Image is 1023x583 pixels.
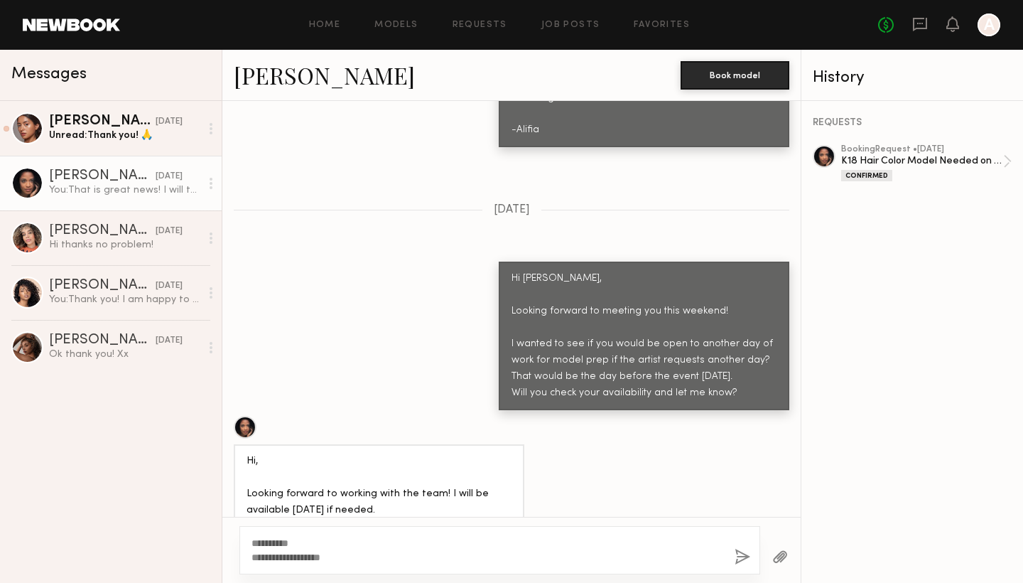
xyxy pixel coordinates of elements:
[11,66,87,82] span: Messages
[156,279,183,293] div: [DATE]
[841,170,892,181] div: Confirmed
[453,21,507,30] a: Requests
[247,454,511,519] div: Hi, Looking forward to working with the team! I will be available [DATE] if needed.
[681,61,789,90] button: Book model
[49,114,156,129] div: [PERSON_NAME]
[49,279,156,293] div: [PERSON_NAME]
[49,129,200,142] div: Unread: Thank you! 🙏
[156,334,183,348] div: [DATE]
[49,238,200,252] div: Hi thanks no problem!
[234,60,415,90] a: [PERSON_NAME]
[511,271,776,402] div: Hi [PERSON_NAME], Looking forward to meeting you this weekend! I wanted to see if you would be op...
[681,68,789,80] a: Book model
[49,293,200,306] div: You: Thank you! I am happy to hear that you are using K18! You have a blessed week as well.
[156,225,183,238] div: [DATE]
[841,145,1012,181] a: bookingRequest •[DATE]K18 Hair Color Model Needed on [DATE] (FULL DAY)Confirmed
[156,170,183,183] div: [DATE]
[841,145,1003,154] div: booking Request • [DATE]
[634,21,690,30] a: Favorites
[841,154,1003,168] div: K18 Hair Color Model Needed on [DATE] (FULL DAY)
[156,115,183,129] div: [DATE]
[494,204,530,216] span: [DATE]
[49,224,156,238] div: [PERSON_NAME]
[813,118,1012,128] div: REQUESTS
[49,348,200,361] div: Ok thank you! Xx
[49,183,200,197] div: You: That is great news! I will talk to the artist and confirm with you by EOD [DATE].
[374,21,418,30] a: Models
[813,70,1012,86] div: History
[309,21,341,30] a: Home
[978,14,1000,36] a: A
[49,169,156,183] div: [PERSON_NAME]
[49,333,156,348] div: [PERSON_NAME]
[541,21,600,30] a: Job Posts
